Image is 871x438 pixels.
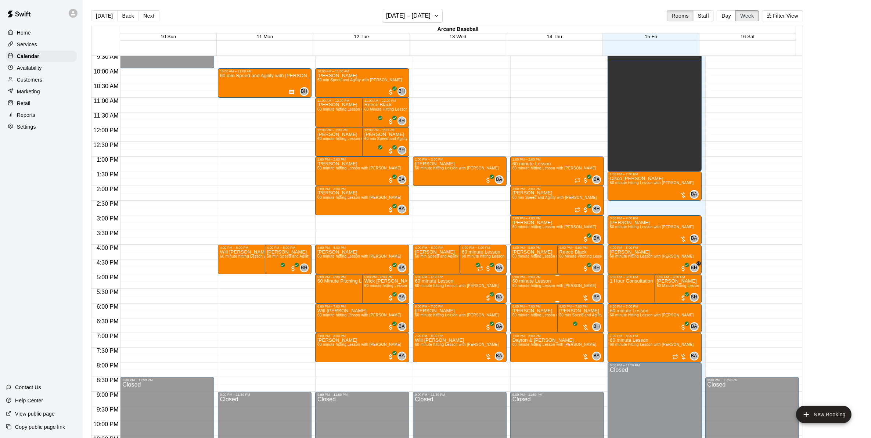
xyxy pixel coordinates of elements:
[95,54,120,60] span: 9:30 AM
[485,265,492,272] span: All customers have paid
[498,175,504,184] span: Bryan Anderson
[91,142,120,148] span: 12:30 PM
[693,10,714,21] button: Staff
[387,265,395,272] span: All customers have paid
[303,87,309,96] span: Bailey Hodges
[387,206,395,213] span: All customers have paid
[373,118,380,125] span: All customers have paid
[608,304,701,333] div: 6:00 PM – 7:00 PM: 60 minute Lesson
[399,323,405,330] span: BA
[512,275,602,279] div: 5:00 PM – 6:00 PM
[413,157,507,186] div: 1:00 PM – 2:00 PM: Aaron Bookstaver
[399,88,405,95] span: BH
[485,177,492,184] span: All customers have paid
[317,195,401,200] span: 60 minute hitting Lesson with [PERSON_NAME]
[510,304,590,333] div: 6:00 PM – 7:00 PM: William Colpini
[594,176,600,183] span: BA
[317,78,402,82] span: 60 min Speed and Agility with [PERSON_NAME]
[317,107,401,111] span: 60 minute hitting Lesson with [PERSON_NAME]
[364,275,407,279] div: 5:00 PM – 6:00 PM
[397,175,406,184] div: Bryan Anderson
[386,11,431,21] h6: [DATE] – [DATE]
[265,245,312,274] div: 4:00 PM – 5:00 PM: 60 min Speed and Agility with Bailey Hodges
[399,294,405,301] span: BA
[95,186,120,192] span: 2:00 PM
[17,41,37,48] p: Services
[91,127,120,133] span: 12:00 PM
[95,333,120,339] span: 7:00 PM
[95,230,120,236] span: 3:30 PM
[690,263,699,272] div: Bailey Hodges
[510,333,604,362] div: 7:00 PM – 8:00 PM: Dayton & Trenton Wilburn
[92,68,120,75] span: 10:00 AM
[697,261,701,266] span: +1
[691,235,697,242] span: BA
[17,123,36,130] p: Settings
[317,137,401,141] span: 60 minute hitting Lesson with [PERSON_NAME]
[512,216,602,220] div: 3:00 PM – 4:00 PM
[315,157,409,186] div: 1:00 PM – 2:00 PM: Walter Rama
[592,322,601,331] div: Bailey Hodges
[387,294,395,302] span: All customers have paid
[657,284,741,288] span: 60 Minute Hitting Lesson with [PERSON_NAME]
[608,215,701,245] div: 3:00 PM – 4:00 PM: William Andrews
[317,305,407,308] div: 6:00 PM – 7:00 PM
[95,171,120,177] span: 1:30 PM
[400,205,406,213] span: Bryan Anderson
[120,26,796,33] div: Arcane Baseball
[495,322,504,331] div: Bryan Anderson
[399,147,405,154] span: BH
[595,175,601,184] span: Bryan Anderson
[399,264,405,272] span: BA
[397,205,406,213] div: Bryan Anderson
[6,51,77,62] a: Calendar
[397,293,406,302] div: Bryan Anderson
[559,305,602,308] div: 6:00 PM – 7:00 PM
[582,265,589,272] span: All customers have paid
[796,406,852,423] button: add
[95,201,120,207] span: 2:30 PM
[315,127,395,157] div: 12:00 PM – 1:00 PM: 60 minute hitting Lesson with Bryan Anderson
[362,98,409,127] div: 11:00 AM – 12:00 PM: Reece Black
[354,34,369,39] button: 12 Tue
[413,304,507,333] div: 6:00 PM – 7:00 PM: William Michalski
[512,166,596,170] span: 60 minute hitting Lesson with [PERSON_NAME]
[317,166,401,170] span: 60 minute hitting Lesson with [PERSON_NAME]
[415,246,490,249] div: 4:00 PM – 5:00 PM
[498,263,504,272] span: Bryan Anderson
[397,263,406,272] div: Bryan Anderson
[413,245,493,274] div: 4:00 PM – 5:00 PM: 60 min Speed and Agility with Bailey Hodges
[387,177,395,184] span: All customers have paid
[594,294,600,301] span: BA
[364,107,449,111] span: 60 Minute Hitting Lesson with [PERSON_NAME]
[91,10,118,21] button: [DATE]
[6,86,77,97] a: Marketing
[400,352,406,360] span: Bryan Anderson
[6,62,77,73] a: Availability
[510,215,604,245] div: 3:00 PM – 4:00 PM: 60 minute hitting Lesson with Bryan Anderson
[657,275,699,279] div: 5:00 PM – 6:00 PM
[301,264,307,272] span: BH
[387,118,395,125] span: All customers have paid
[400,263,406,272] span: Bryan Anderson
[6,98,77,109] div: Retail
[220,246,295,249] div: 4:00 PM – 5:00 PM
[498,322,504,331] span: Bryan Anderson
[95,259,120,266] span: 4:30 PM
[450,34,467,39] span: 13 Wed
[680,324,687,331] span: All customers have paid
[610,342,694,347] span: 60 minute hitting Lesson with [PERSON_NAME]
[496,323,502,330] span: BA
[608,333,701,362] div: 7:00 PM – 8:00 PM: 60 minute Lesson
[6,27,77,38] a: Home
[582,236,589,243] span: All customers have paid
[610,216,699,220] div: 3:00 PM – 4:00 PM
[364,284,448,288] span: 60 minute hitting Lesson with [PERSON_NAME]
[477,266,483,272] span: Recurring event
[415,284,499,288] span: 60 minute hitting Lesson with [PERSON_NAME]
[267,246,310,249] div: 4:00 PM – 5:00 PM
[315,98,395,127] div: 11:00 AM – 12:00 PM: Davis Black
[592,293,601,302] div: Bryan Anderson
